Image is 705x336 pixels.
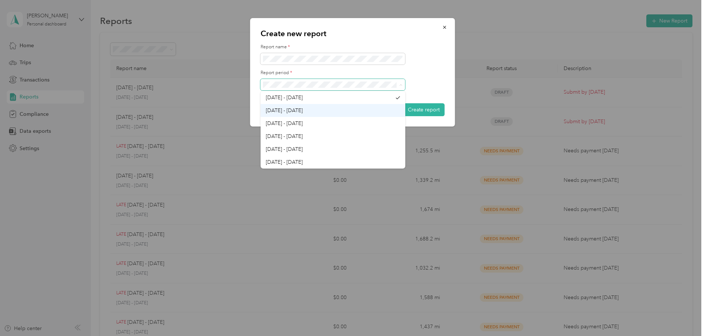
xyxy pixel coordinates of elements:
span: [DATE] - [DATE] [266,133,303,139]
button: Create report [403,103,445,116]
label: Report name [261,44,445,51]
label: Report period [261,70,445,76]
span: [DATE] - [DATE] [266,107,303,114]
iframe: Everlance-gr Chat Button Frame [664,295,705,336]
span: [DATE] - [DATE] [266,146,303,152]
p: Create new report [261,28,445,39]
span: [DATE] - [DATE] [266,120,303,127]
span: [DATE] - [DATE] [266,94,303,101]
span: [DATE] - [DATE] [266,159,303,165]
